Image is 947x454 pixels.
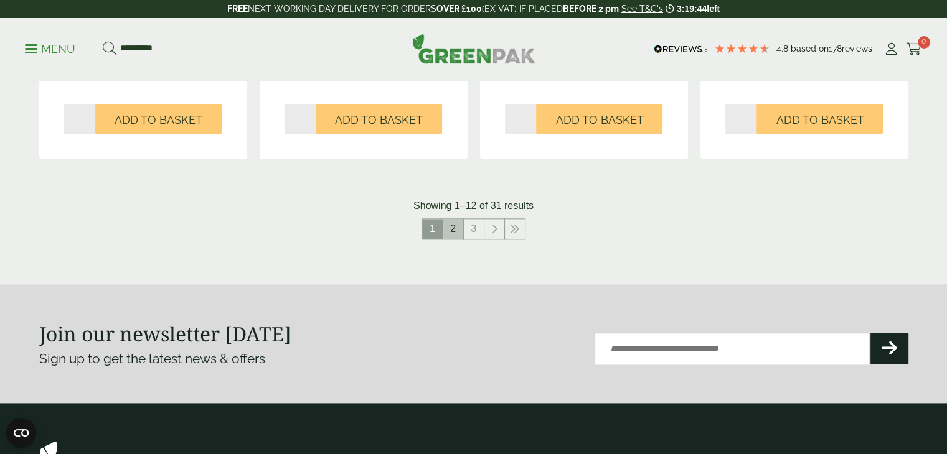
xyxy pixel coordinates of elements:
[95,104,222,134] button: Add to Basket
[677,4,707,14] span: 3:19:44
[907,40,922,58] a: 0
[115,113,202,127] span: Add to Basket
[25,42,75,57] p: Menu
[423,219,443,239] span: 1
[39,320,291,347] strong: Join our newsletter [DATE]
[776,44,791,53] span: 4.8
[791,44,829,53] span: Based on
[654,45,708,53] img: REVIEWS.io
[555,113,643,127] span: Add to Basket
[707,4,720,14] span: left
[842,44,872,53] span: reviews
[6,418,36,448] button: Open CMP widget
[883,43,899,55] i: My Account
[621,4,663,14] a: See T&C's
[776,113,864,127] span: Add to Basket
[464,219,484,239] a: 3
[335,113,423,127] span: Add to Basket
[756,104,883,134] button: Add to Basket
[25,42,75,54] a: Menu
[436,4,482,14] strong: OVER £100
[563,4,619,14] strong: BEFORE 2 pm
[443,219,463,239] a: 2
[907,43,922,55] i: Cart
[316,104,442,134] button: Add to Basket
[536,104,662,134] button: Add to Basket
[918,36,930,49] span: 0
[829,44,842,53] span: 178
[227,4,248,14] strong: FREE
[412,34,535,63] img: GreenPak Supplies
[39,349,430,369] p: Sign up to get the latest news & offers
[714,43,770,54] div: 4.78 Stars
[413,198,534,213] p: Showing 1–12 of 31 results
